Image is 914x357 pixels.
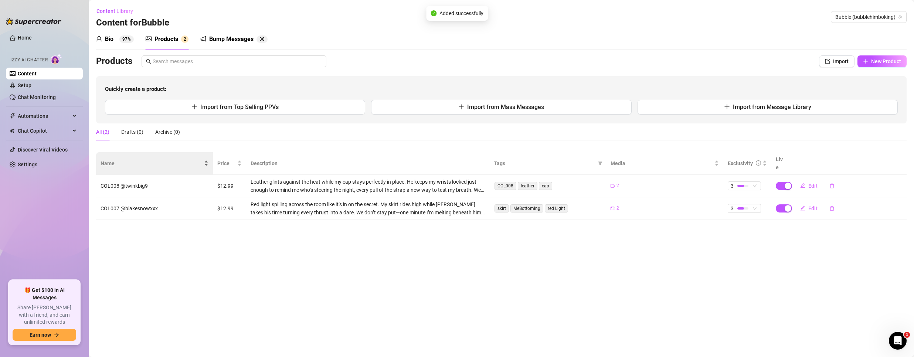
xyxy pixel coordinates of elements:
span: Edit [808,205,818,211]
h3: Products [96,55,132,67]
button: Edit [794,203,823,214]
span: plus [191,104,197,110]
span: plus [458,104,464,110]
span: Edit [808,183,818,189]
span: filter [597,158,604,169]
button: delete [823,203,840,214]
a: Discover Viral Videos [18,147,68,153]
span: user [96,36,102,42]
sup: 2 [181,35,188,43]
td: COL007 @blakesnowxxx [96,197,213,220]
div: Archive (0) [155,128,180,136]
div: Drafts (0) [121,128,143,136]
div: Exclusivity [728,159,753,167]
span: info-circle [756,160,761,166]
div: Bio [105,35,113,44]
span: red Light [545,204,568,212]
span: 1 [904,332,910,338]
span: Import from Mass Messages [467,103,544,110]
span: Added successfully [439,9,483,17]
span: Import [833,58,849,64]
span: edit [800,205,805,211]
button: Edit [794,180,823,192]
span: 2 [616,182,619,189]
img: logo-BBDzfeDw.svg [6,18,61,25]
img: AI Chatter [51,54,62,64]
span: Share [PERSON_NAME] with a friend, and earn unlimited rewards [13,304,76,326]
span: Automations [18,110,70,122]
span: Import from Message Library [733,103,811,110]
span: plus [863,59,868,64]
a: Chat Monitoring [18,94,56,100]
div: Leather glints against the heat while my cap stays perfectly in place. He keeps my wrists locked ... [251,178,485,194]
span: import [825,59,830,64]
th: Name [96,152,213,175]
sup: 38 [256,35,268,43]
span: MeBottoming [510,204,543,212]
span: Bubble (bubblehimboking) [835,11,902,23]
button: Import from Message Library [638,100,898,115]
a: Settings [18,161,37,167]
strong: Quickly create a product: [105,86,166,92]
span: 3 [259,37,262,42]
div: Bump Messages [209,35,254,44]
span: 3 [731,182,734,190]
span: notification [200,36,206,42]
a: Content [18,71,37,76]
span: leather [518,182,537,190]
span: cap [539,182,552,190]
span: 2 [616,205,619,212]
span: check-circle [431,10,436,16]
button: delete [823,180,840,192]
td: $12.99 [213,175,246,197]
span: Chat Copilot [18,125,70,137]
button: Import from Top Selling PPVs [105,100,365,115]
span: video-camera [611,184,615,188]
span: Izzy AI Chatter [10,57,48,64]
iframe: Intercom live chat [889,332,907,350]
th: Tags [489,152,606,175]
button: Content Library [96,5,139,17]
span: Name [101,159,203,167]
span: video-camera [611,206,615,211]
button: Import [819,55,854,67]
span: 2 [184,37,186,42]
a: Home [18,35,32,41]
span: thunderbolt [10,113,16,119]
div: Red light spilling across the room like it’s in on the secret. My skirt rides high while [PERSON_... [251,200,485,217]
input: Search messages [153,57,322,65]
h3: Content for Bubble [96,17,169,29]
div: All (2) [96,128,109,136]
th: Media [606,152,723,175]
span: plus [724,104,730,110]
span: team [898,15,903,19]
img: Chat Copilot [10,128,14,133]
div: Products [154,35,178,44]
sup: 97% [119,35,134,43]
span: Media [611,159,713,167]
span: 8 [262,37,265,42]
button: Import from Mass Messages [371,100,631,115]
button: New Product [857,55,907,67]
span: New Product [871,58,901,64]
span: 🎁 Get $100 in AI Messages [13,287,76,301]
span: edit [800,183,805,188]
span: Earn now [30,332,51,338]
span: Import from Top Selling PPVs [200,103,279,110]
span: filter [598,161,602,166]
td: $12.99 [213,197,246,220]
td: COL008 @twinkbig9 [96,175,213,197]
span: COL008 [495,182,516,190]
span: delete [829,206,835,211]
span: 3 [731,204,734,212]
span: skirt [495,204,509,212]
span: search [146,59,151,64]
span: picture [146,36,152,42]
th: Price [213,152,246,175]
th: Live [771,152,790,175]
th: Description [246,152,489,175]
span: Price [217,159,236,167]
span: Content Library [96,8,133,14]
span: delete [829,183,835,188]
span: arrow-right [54,332,59,337]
